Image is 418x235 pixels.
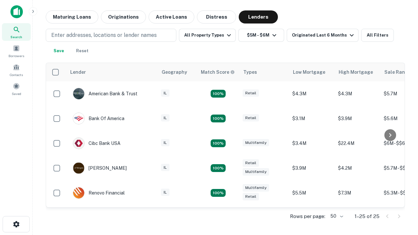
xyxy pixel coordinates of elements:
div: Multifamily [243,184,269,192]
div: Types [243,68,257,76]
p: 1–25 of 25 [355,212,379,220]
div: Matching Properties: 7, hasApolloMatch: undefined [211,90,226,98]
img: picture [73,187,84,198]
td: $3.1M [335,205,380,230]
div: Lender [70,68,86,76]
button: Lenders [239,10,278,23]
th: Geography [158,63,197,81]
div: IL [161,89,169,97]
div: Retail [243,89,259,97]
th: Types [239,63,289,81]
img: picture [73,88,84,99]
button: Save your search to get updates of matches that match your search criteria. [48,44,69,57]
div: High Mortgage [339,68,373,76]
a: Saved [2,80,31,98]
td: $2.2M [289,205,335,230]
div: Originated Last 6 Months [292,31,356,39]
div: Multifamily [243,139,269,147]
td: $3.9M [289,156,335,180]
img: picture [73,163,84,174]
div: Matching Properties: 4, hasApolloMatch: undefined [211,189,226,197]
div: Retail [243,159,259,167]
th: Low Mortgage [289,63,335,81]
button: All Filters [361,29,394,42]
span: Borrowers [8,53,24,58]
div: IL [161,189,169,196]
iframe: Chat Widget [385,162,418,193]
button: Enter addresses, locations or lender names [46,29,176,42]
img: picture [73,138,84,149]
div: IL [161,164,169,171]
div: American Bank & Trust [73,88,137,100]
td: $4.3M [289,81,335,106]
div: [PERSON_NAME] [73,162,127,174]
div: Cibc Bank USA [73,137,121,149]
th: Capitalize uses an advanced AI algorithm to match your search with the best lender. The match sco... [197,63,239,81]
a: Contacts [2,61,31,79]
td: $4.3M [335,81,380,106]
button: Originated Last 6 Months [287,29,359,42]
div: Retail [243,114,259,122]
img: capitalize-icon.png [10,5,23,18]
div: Geography [162,68,187,76]
button: Active Loans [149,10,194,23]
td: $3.1M [289,106,335,131]
h6: Match Score [201,69,233,76]
td: $7.3M [335,180,380,205]
div: IL [161,114,169,122]
td: $5.5M [289,180,335,205]
div: IL [161,139,169,147]
div: 50 [328,211,344,221]
div: Low Mortgage [293,68,325,76]
button: Originations [101,10,146,23]
td: $4.2M [335,156,380,180]
div: Retail [243,193,259,200]
span: Search [10,34,22,39]
button: $5M - $6M [238,29,284,42]
div: Capitalize uses an advanced AI algorithm to match your search with the best lender. The match sco... [201,69,235,76]
th: Lender [66,63,158,81]
div: Multifamily [243,168,269,176]
button: Distress [197,10,236,23]
td: $3.4M [289,131,335,156]
button: All Property Types [179,29,236,42]
div: Matching Properties: 4, hasApolloMatch: undefined [211,164,226,172]
td: $3.9M [335,106,380,131]
p: Rows per page: [290,212,325,220]
div: Matching Properties: 4, hasApolloMatch: undefined [211,139,226,147]
span: Saved [12,91,21,96]
span: Contacts [10,72,23,77]
img: picture [73,113,84,124]
button: Reset [72,44,93,57]
div: Renovo Financial [73,187,125,199]
p: Enter addresses, locations or lender names [51,31,157,39]
div: Matching Properties: 4, hasApolloMatch: undefined [211,115,226,122]
td: $22.4M [335,131,380,156]
a: Search [2,23,31,41]
button: Maturing Loans [46,10,98,23]
div: Bank Of America [73,113,124,124]
th: High Mortgage [335,63,380,81]
a: Borrowers [2,42,31,60]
